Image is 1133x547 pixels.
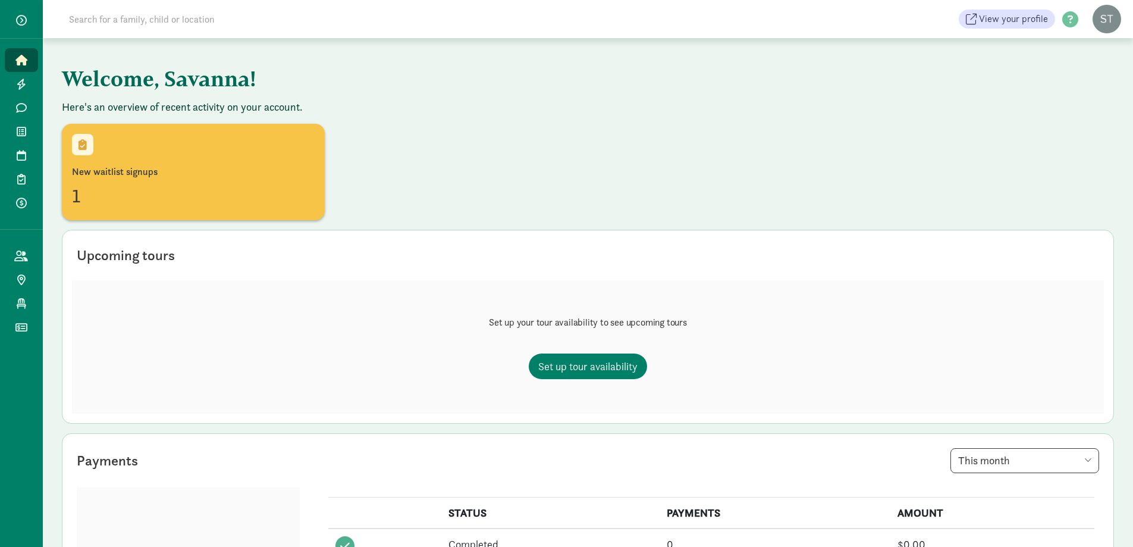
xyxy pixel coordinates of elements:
span: View your profile [979,12,1048,26]
p: Here's an overview of recent activity on your account. [62,100,1114,114]
p: Set up your tour availability to see upcoming tours [489,315,687,330]
div: Upcoming tours [77,245,175,266]
a: View your profile [959,10,1055,29]
iframe: Chat Widget [1074,490,1133,547]
th: PAYMENTS [660,498,890,529]
div: Payments [77,450,138,471]
div: New waitlist signups [72,165,315,179]
div: 1 [72,182,315,210]
a: New waitlist signups1 [62,124,325,220]
th: AMOUNT [890,498,1094,529]
span: Set up tour availability [538,358,638,374]
th: STATUS [441,498,660,529]
h1: Welcome, Savanna! [62,57,651,100]
input: Search for a family, child or location [62,7,396,31]
a: Set up tour availability [529,354,647,379]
